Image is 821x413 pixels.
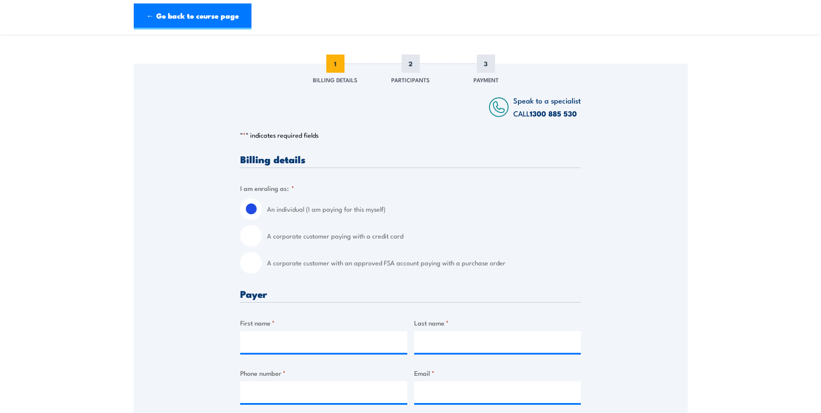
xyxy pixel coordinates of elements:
[402,55,420,73] span: 2
[530,108,577,119] a: 1300 885 530
[240,131,581,139] p: " " indicates required fields
[414,318,581,328] label: Last name
[267,252,581,274] label: A corporate customer with an approved FSA account paying with a purchase order
[267,225,581,247] label: A corporate customer paying with a credit card
[134,3,251,29] a: ← Go back to course page
[391,75,430,84] span: Participants
[240,318,407,328] label: First name
[326,55,344,73] span: 1
[414,368,581,378] label: Email
[240,368,407,378] label: Phone number
[513,95,581,119] span: Speak to a specialist CALL
[473,75,499,84] span: Payment
[313,75,357,84] span: Billing Details
[240,183,294,193] legend: I am enroling as:
[240,289,581,299] h3: Payer
[240,154,581,164] h3: Billing details
[477,55,495,73] span: 3
[267,198,581,220] label: An individual (I am paying for this myself)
